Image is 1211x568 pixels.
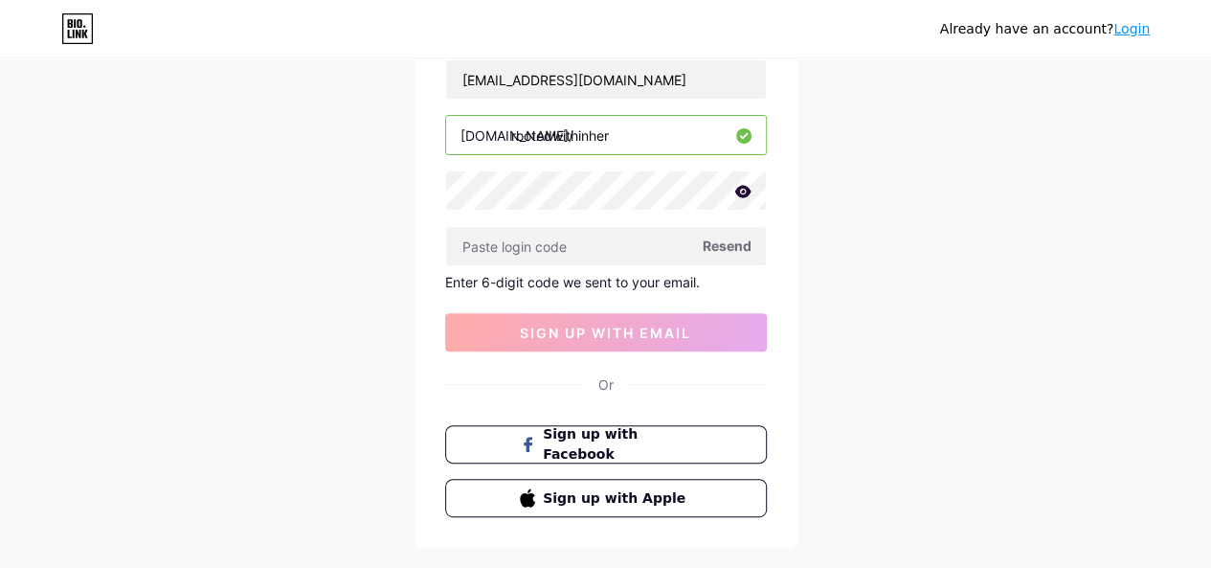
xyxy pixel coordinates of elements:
button: sign up with email [445,313,767,352]
button: Sign up with Facebook [445,425,767,464]
input: username [446,116,766,154]
div: Enter 6-digit code we sent to your email. [445,274,767,290]
span: sign up with email [520,325,691,341]
span: Sign up with Apple [543,488,691,509]
div: Or [598,375,614,395]
span: Sign up with Facebook [543,424,691,465]
div: [DOMAIN_NAME]/ [460,125,573,146]
input: Email [446,60,766,99]
input: Paste login code [446,227,766,265]
button: Sign up with Apple [445,479,767,517]
span: Resend [703,236,751,256]
a: Login [1113,21,1150,36]
div: Already have an account? [940,19,1150,39]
